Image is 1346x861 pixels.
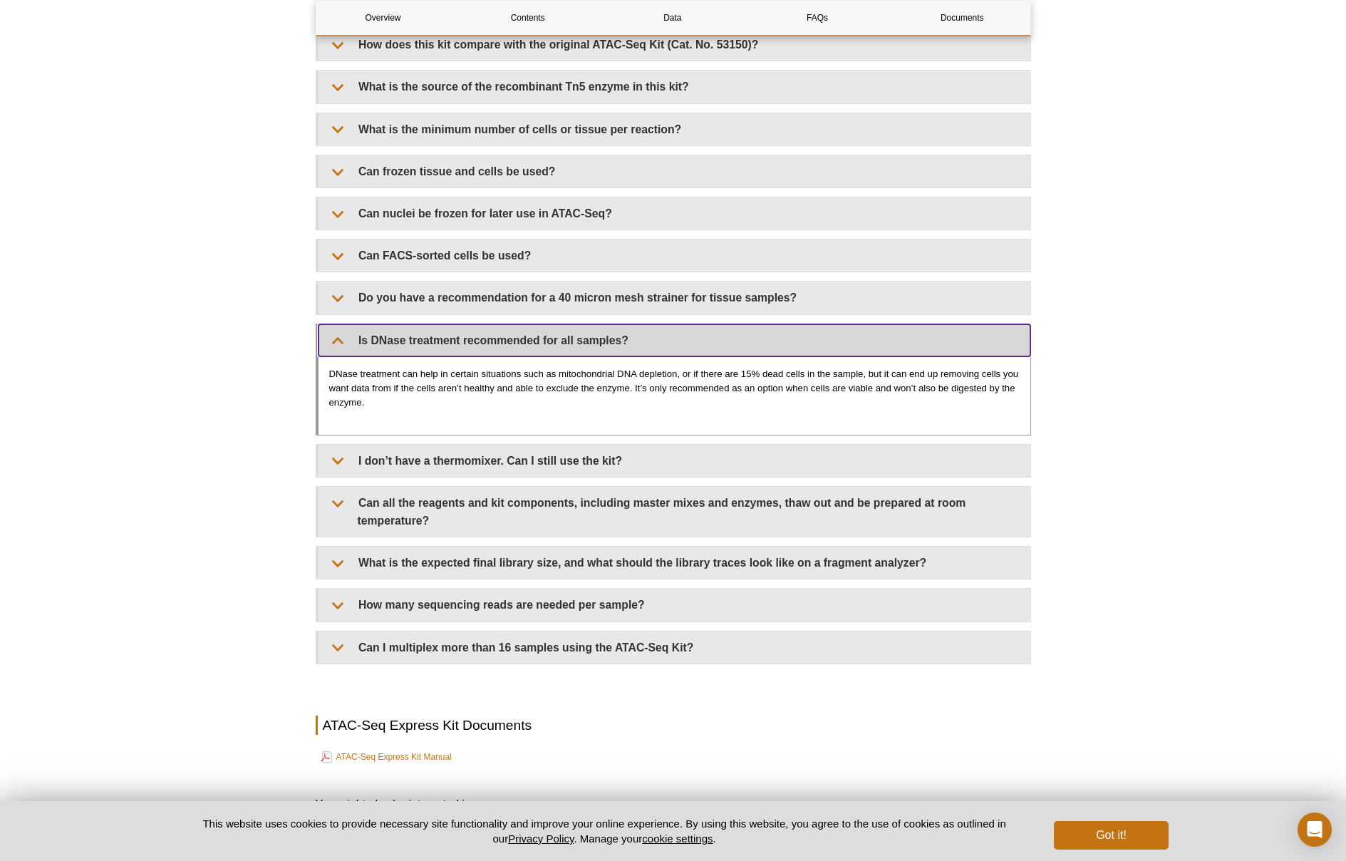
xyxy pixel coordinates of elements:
a: Overview [316,1,450,35]
summary: Do you have a recommendation for a 40 micron mesh strainer for tissue samples? [319,282,1030,314]
button: cookie settings [642,832,713,845]
summary: What is the source of the recombinant Tn5 enzyme in this kit? [319,71,1030,103]
a: Documents [895,1,1029,35]
h2: ATAC-Seq Express Kit Documents [316,716,1031,735]
summary: Can nuclei be frozen for later use in ATAC-Seq? [319,197,1030,230]
p: DNase treatment can help in certain situations such as mitochondrial DNA depletion, or if there a... [329,367,1020,410]
h3: You might also be interested in: [316,796,1031,813]
button: Got it! [1054,821,1168,850]
summary: I don’t have a thermomixer. Can I still use the kit? [319,445,1030,477]
summary: Can FACS-sorted cells be used? [319,239,1030,272]
summary: How many sequencing reads are needed per sample? [319,589,1030,621]
summary: Can all the reagents and kit components, including master mixes and enzymes, thaw out and be prep... [319,487,1030,537]
a: ATAC-Seq Express Kit Manual [321,748,452,765]
summary: What is the minimum number of cells or tissue per reaction? [319,113,1030,145]
summary: Can frozen tissue and cells be used? [319,155,1030,187]
summary: Is DNase treatment recommended for all samples? [319,324,1030,356]
summary: How does this kit compare with the original ATAC-Seq Kit (Cat. No. 53150)? [319,29,1030,61]
a: Data [606,1,740,35]
a: Privacy Policy [508,832,574,845]
a: Contents [461,1,595,35]
div: Open Intercom Messenger [1298,813,1332,847]
summary: Can I multiplex more than 16 samples using the ATAC-Seq Kit? [319,631,1030,664]
summary: What is the expected final library size, and what should the library traces look like on a fragme... [319,547,1030,579]
p: This website uses cookies to provide necessary site functionality and improve your online experie... [178,816,1031,846]
a: FAQs [750,1,884,35]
